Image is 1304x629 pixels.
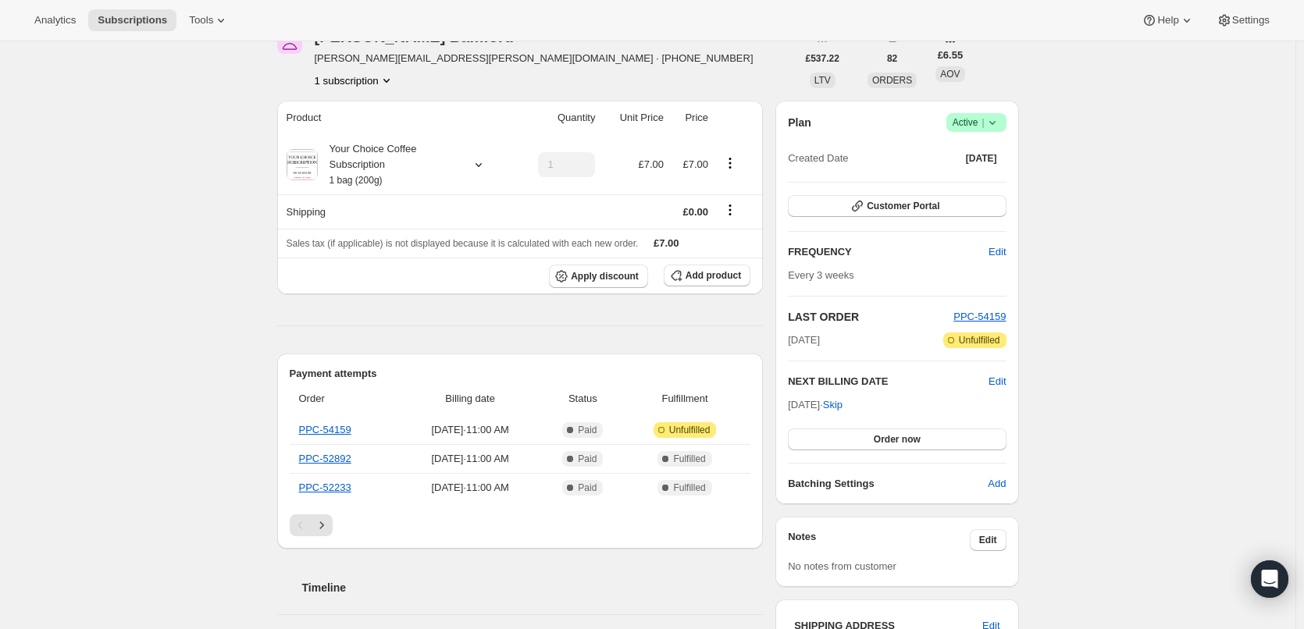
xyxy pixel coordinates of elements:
button: Skip [814,393,852,418]
span: Fulfillment [629,391,741,407]
h3: Notes [788,529,970,551]
span: | [982,116,984,129]
span: Paid [578,424,597,436]
span: Paid [578,453,597,465]
h2: Plan [788,115,811,130]
span: [DATE] · 11:00 AM [404,422,537,438]
a: PPC-54159 [299,424,351,435]
span: Fulfilled [673,453,705,465]
span: Every 3 weeks [788,269,854,281]
span: AOV [940,69,960,80]
span: Add product [686,269,741,282]
span: Billing date [404,391,537,407]
span: [DATE] · [788,399,843,410]
th: Order [290,382,399,416]
div: Your Choice Coffee Subscription [318,141,458,188]
button: Edit [970,529,1007,551]
span: Subscriptions [98,14,167,27]
span: [DATE] · 11:00 AM [404,451,537,467]
div: [PERSON_NAME] Bamford [315,29,533,44]
span: £537.22 [806,52,839,65]
span: Unfulfilled [669,424,711,436]
span: £7.00 [638,158,664,170]
button: 82 [878,48,907,69]
button: Settings [1207,9,1279,31]
span: £7.00 [683,158,709,170]
th: Shipping [277,194,515,229]
span: Order now [874,433,921,446]
a: PPC-52892 [299,453,351,464]
h2: FREQUENCY [788,244,989,260]
button: PPC-54159 [953,309,1006,325]
span: Skip [823,397,843,413]
span: Settings [1232,14,1270,27]
th: Quantity [515,101,600,135]
h6: Batching Settings [788,476,988,492]
h2: LAST ORDER [788,309,953,325]
span: Created Date [788,151,848,166]
a: PPC-52233 [299,482,351,493]
h2: Payment attempts [290,366,751,382]
span: Edit [979,534,997,546]
th: Unit Price [600,101,668,135]
button: Next [311,514,333,536]
button: Product actions [315,73,394,88]
span: ORDERS [872,75,912,86]
button: Product actions [718,155,743,172]
button: Apply discount [549,265,648,288]
button: Analytics [25,9,85,31]
span: Edit [989,244,1006,260]
span: 82 [887,52,897,65]
span: No notes from customer [788,560,896,572]
span: Analytics [34,14,76,27]
span: £7.00 [654,237,679,249]
span: Apply discount [571,270,639,283]
span: Active [953,115,1000,130]
span: Phillip Bamford [277,29,302,54]
span: Tools [189,14,213,27]
a: PPC-54159 [953,311,1006,322]
button: Add product [664,265,750,286]
button: Edit [989,374,1006,389]
span: [PERSON_NAME][EMAIL_ADDRESS][PERSON_NAME][DOMAIN_NAME] · [PHONE_NUMBER] [315,51,754,66]
h2: Timeline [302,580,764,595]
button: £537.22 [796,48,849,69]
span: £6.55 [938,48,964,63]
span: [DATE] [966,152,997,165]
button: Order now [788,428,1006,450]
img: product img [287,149,318,180]
button: [DATE] [957,147,1007,169]
span: LTV [814,75,831,86]
span: £0.00 [683,206,709,218]
button: Edit [979,240,1015,265]
nav: Pagination [290,514,751,536]
button: Customer Portal [788,195,1006,217]
small: 1 bag (200g) [330,175,383,186]
span: Paid [578,482,597,494]
span: Fulfilled [673,482,705,494]
th: Price [668,101,713,135]
button: Help [1132,9,1203,31]
span: Status [547,391,619,407]
span: Add [988,476,1006,492]
span: Unfulfilled [959,334,1000,346]
h2: NEXT BILLING DATE [788,374,989,389]
button: Subscriptions [88,9,176,31]
span: Customer Portal [867,200,939,212]
span: Help [1157,14,1178,27]
div: Open Intercom Messenger [1251,560,1288,598]
button: Tools [180,9,238,31]
button: Add [978,471,1015,496]
th: Product [277,101,515,135]
span: Sales tax (if applicable) is not displayed because it is calculated with each new order. [287,238,639,249]
span: [DATE] · 11:00 AM [404,480,537,496]
button: Shipping actions [718,201,743,219]
span: [DATE] [788,332,820,348]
